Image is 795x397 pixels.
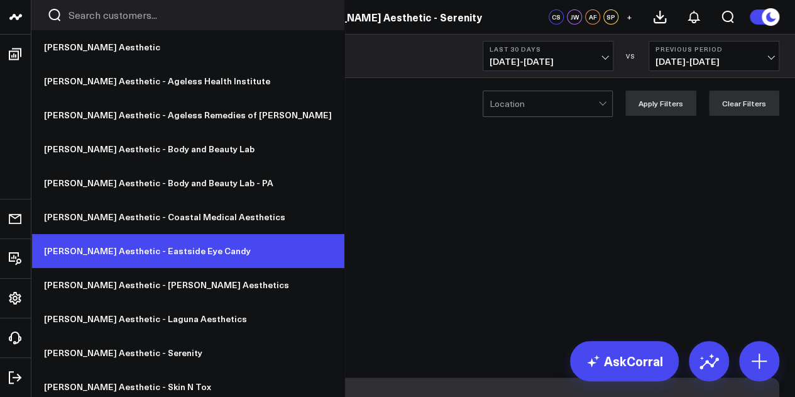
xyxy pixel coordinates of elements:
[649,41,779,71] button: Previous Period[DATE]-[DATE]
[627,13,632,21] span: +
[31,132,344,166] a: [PERSON_NAME] Aesthetic - Body and Beauty Lab
[549,9,564,25] div: CS
[655,45,772,53] b: Previous Period
[483,41,613,71] button: Last 30 Days[DATE]-[DATE]
[31,302,344,336] a: [PERSON_NAME] Aesthetic - Laguna Aesthetics
[567,9,582,25] div: JW
[31,98,344,132] a: [PERSON_NAME] Aesthetic - Ageless Remedies of [PERSON_NAME]
[31,64,344,98] a: [PERSON_NAME] Aesthetic - Ageless Health Institute
[490,57,606,67] span: [DATE] - [DATE]
[620,52,642,60] div: VS
[625,91,696,116] button: Apply Filters
[31,336,344,370] a: [PERSON_NAME] Aesthetic - Serenity
[490,45,606,53] b: Last 30 Days
[709,91,779,116] button: Clear Filters
[603,9,618,25] div: SP
[655,57,772,67] span: [DATE] - [DATE]
[31,234,344,268] a: [PERSON_NAME] Aesthetic - Eastside Eye Candy
[622,9,637,25] button: +
[570,341,679,381] a: AskCorral
[47,8,62,23] button: Search customers button
[31,200,344,234] a: [PERSON_NAME] Aesthetic - Coastal Medical Aesthetics
[69,8,329,22] input: Search customers input
[585,9,600,25] div: AF
[31,166,344,200] a: [PERSON_NAME] Aesthetic - Body and Beauty Lab - PA
[31,30,344,64] a: [PERSON_NAME] Aesthetic
[297,10,482,24] a: [PERSON_NAME] Aesthetic - Serenity
[31,268,344,302] a: [PERSON_NAME] Aesthetic - [PERSON_NAME] Aesthetics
